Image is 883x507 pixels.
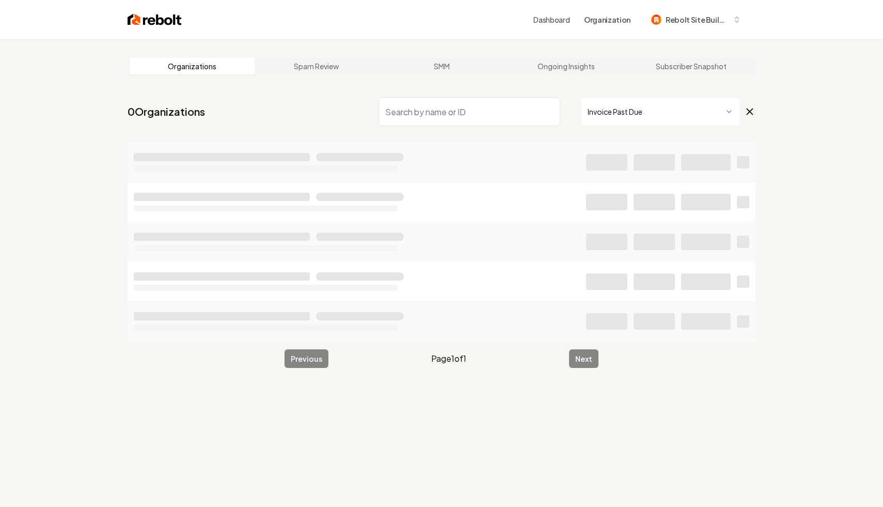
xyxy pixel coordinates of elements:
[651,14,661,25] img: Rebolt Site Builder
[255,58,380,74] a: Spam Review
[578,10,637,29] button: Organization
[128,12,182,27] img: Rebolt Logo
[666,14,729,25] span: Rebolt Site Builder
[379,58,504,74] a: SMM
[431,352,466,365] span: Page 1 of 1
[130,58,255,74] a: Organizations
[504,58,629,74] a: Ongoing Insights
[128,104,205,119] a: 0Organizations
[628,58,753,74] a: Subscriber Snapshot
[533,14,570,25] a: Dashboard
[379,97,560,126] input: Search by name or ID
